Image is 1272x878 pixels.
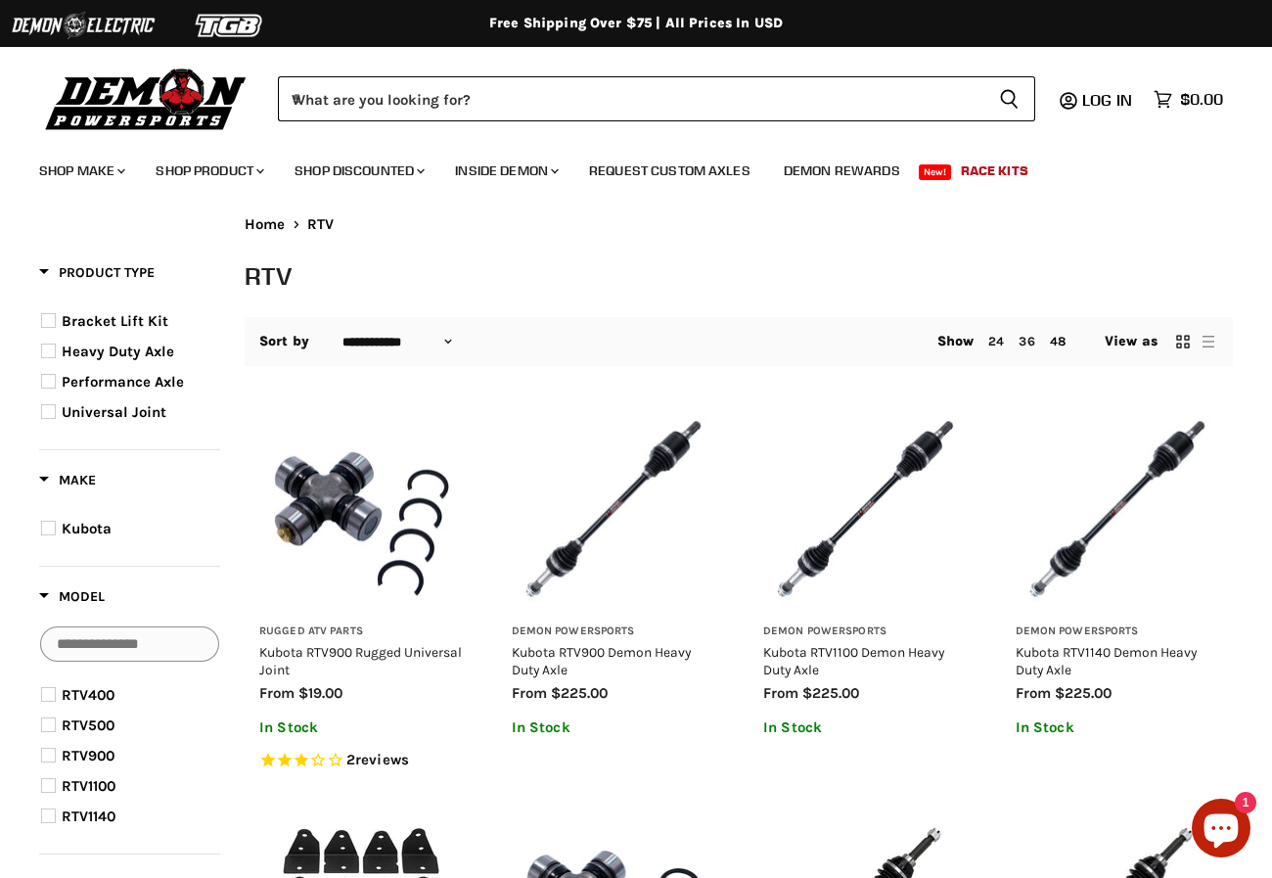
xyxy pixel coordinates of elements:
[10,7,157,44] img: Demon Electric Logo 2
[763,407,967,611] img: Kubota RTV1100 Demon Heavy Duty Axle
[40,626,219,662] input: Search Options
[62,686,114,704] span: RTV400
[988,334,1004,348] a: 24
[512,719,715,736] p: In Stock
[763,644,944,677] a: Kubota RTV1100 Demon Heavy Duty Axle
[62,808,115,825] span: RTV1140
[62,343,174,360] span: Heavy Duty Axle
[769,151,915,191] a: Demon Rewards
[62,747,114,764] span: RTV900
[62,716,114,734] span: RTV500
[259,751,463,771] span: Rated 3.0 out of 5 stars 2 reviews
[763,719,967,736] p: In Stock
[346,751,409,768] span: 2 reviews
[39,264,155,281] span: Product Type
[62,777,115,795] span: RTV1100
[245,216,1233,233] nav: Breadcrumbs
[574,151,765,191] a: Request Custom Axles
[62,373,184,391] span: Performance Axle
[1019,334,1034,348] a: 36
[157,7,303,44] img: TGB Logo 2
[1186,799,1256,862] inbox-online-store-chat: Shopify online store chat
[1016,719,1219,736] p: In Stock
[1073,91,1144,109] a: Log in
[39,472,96,488] span: Make
[512,644,691,677] a: Kubota RTV900 Demon Heavy Duty Axle
[946,151,1043,191] a: Race Kits
[1173,332,1193,351] button: grid view
[278,76,983,121] input: When autocomplete results are available use up and down arrows to review and enter to select
[355,751,409,768] span: reviews
[1144,85,1233,114] a: $0.00
[1055,684,1112,702] span: $225.00
[245,317,1233,366] nav: Collection utilities
[512,624,715,639] h3: Demon Powersports
[62,312,168,330] span: Bracket Lift Kit
[1016,644,1197,677] a: Kubota RTV1140 Demon Heavy Duty Axle
[24,143,1218,191] ul: Main menu
[39,64,253,133] img: Demon Powersports
[1082,90,1132,110] span: Log in
[1199,332,1218,351] button: list view
[298,684,342,702] span: $19.00
[307,216,334,233] span: RTV
[278,76,1035,121] form: Product
[1016,624,1219,639] h3: Demon Powersports
[763,684,798,702] span: from
[763,624,967,639] h3: Demon Powersports
[259,624,463,639] h3: Rugged ATV Parts
[512,407,715,611] img: Kubota RTV900 Demon Heavy Duty Axle
[1050,334,1066,348] a: 48
[39,587,105,612] button: Filter by Model
[919,164,952,180] span: New!
[62,520,112,537] span: Kubota
[24,151,137,191] a: Shop Make
[259,407,463,611] img: Kubota RTV900 Rugged Universal Joint
[39,471,96,495] button: Filter by Make
[141,151,276,191] a: Shop Product
[983,76,1035,121] button: Search
[280,151,436,191] a: Shop Discounted
[551,684,608,702] span: $225.00
[259,719,463,736] p: In Stock
[1180,90,1223,109] span: $0.00
[39,263,155,288] button: Filter by Product Type
[39,588,105,605] span: Model
[1105,334,1158,349] span: View as
[937,333,975,349] span: Show
[440,151,570,191] a: Inside Demon
[512,684,547,702] span: from
[62,403,166,421] span: Universal Joint
[259,684,295,702] span: from
[259,644,462,677] a: Kubota RTV900 Rugged Universal Joint
[245,259,1233,292] h1: RTV
[245,216,286,233] a: Home
[259,334,309,349] label: Sort by
[1016,684,1051,702] span: from
[802,684,859,702] span: $225.00
[1016,407,1219,611] img: Kubota RTV1140 Demon Heavy Duty Axle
